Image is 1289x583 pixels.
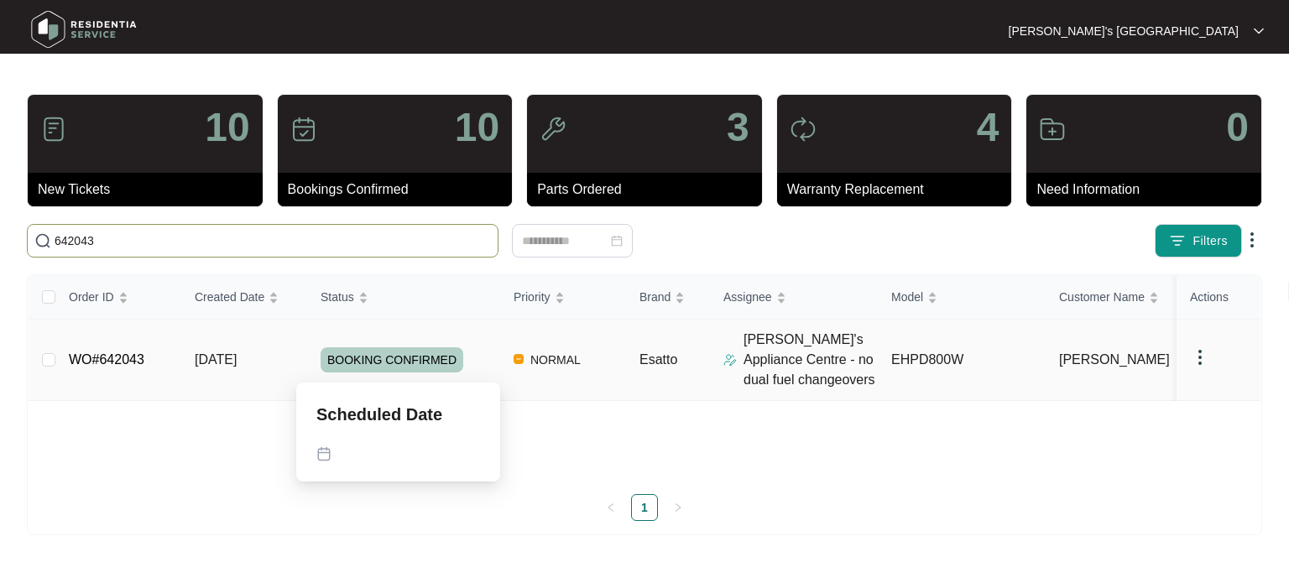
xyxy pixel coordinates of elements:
[195,288,264,306] span: Created Date
[1177,275,1260,320] th: Actions
[606,502,616,513] span: left
[537,180,762,200] p: Parts Ordered
[727,107,749,148] p: 3
[290,116,317,143] img: icon
[639,352,677,367] span: Esatto
[69,352,144,367] a: WO#642043
[514,354,524,364] img: Vercel Logo
[787,180,1012,200] p: Warranty Replacement
[524,350,587,370] span: NORMAL
[1190,347,1210,367] img: dropdown arrow
[540,116,566,143] img: icon
[55,232,491,250] input: Search by Order Id, Assignee Name, Customer Name, Brand and Model
[1036,180,1261,200] p: Need Information
[38,180,263,200] p: New Tickets
[500,275,626,320] th: Priority
[723,353,737,367] img: Assigner Icon
[1169,232,1186,249] img: filter icon
[878,320,1046,401] td: EHPD800W
[977,107,999,148] p: 4
[632,495,657,520] a: 1
[195,352,237,367] span: [DATE]
[1039,116,1066,143] img: icon
[1046,275,1213,320] th: Customer Name
[181,275,307,320] th: Created Date
[1192,232,1228,250] span: Filters
[205,107,249,148] p: 10
[69,288,114,306] span: Order ID
[790,116,817,143] img: icon
[1242,230,1262,250] img: dropdown arrow
[34,232,51,249] img: search-icon
[723,288,772,306] span: Assignee
[307,275,500,320] th: Status
[316,446,331,461] img: map-pin
[455,107,499,148] p: 10
[710,275,878,320] th: Assignee
[40,116,67,143] img: icon
[891,288,923,306] span: Model
[1155,224,1242,258] button: filter iconFilters
[665,494,691,521] button: right
[639,288,671,306] span: Brand
[878,275,1046,320] th: Model
[55,275,181,320] th: Order ID
[25,4,143,55] img: residentia service logo
[665,494,691,521] li: Next Page
[598,494,624,521] li: Previous Page
[1059,350,1170,370] span: [PERSON_NAME]
[514,288,551,306] span: Priority
[598,494,624,521] button: left
[631,494,658,521] li: 1
[1226,107,1249,148] p: 0
[288,180,513,200] p: Bookings Confirmed
[673,502,683,513] span: right
[316,403,442,426] p: Scheduled Date
[1009,23,1239,39] p: [PERSON_NAME]'s [GEOGRAPHIC_DATA]
[626,275,710,320] th: Brand
[744,330,878,390] p: [PERSON_NAME]'s Appliance Centre - no dual fuel changeovers
[321,347,463,372] span: BOOKING CONFIRMED
[321,288,354,306] span: Status
[1254,27,1264,35] img: dropdown arrow
[1059,288,1145,306] span: Customer Name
